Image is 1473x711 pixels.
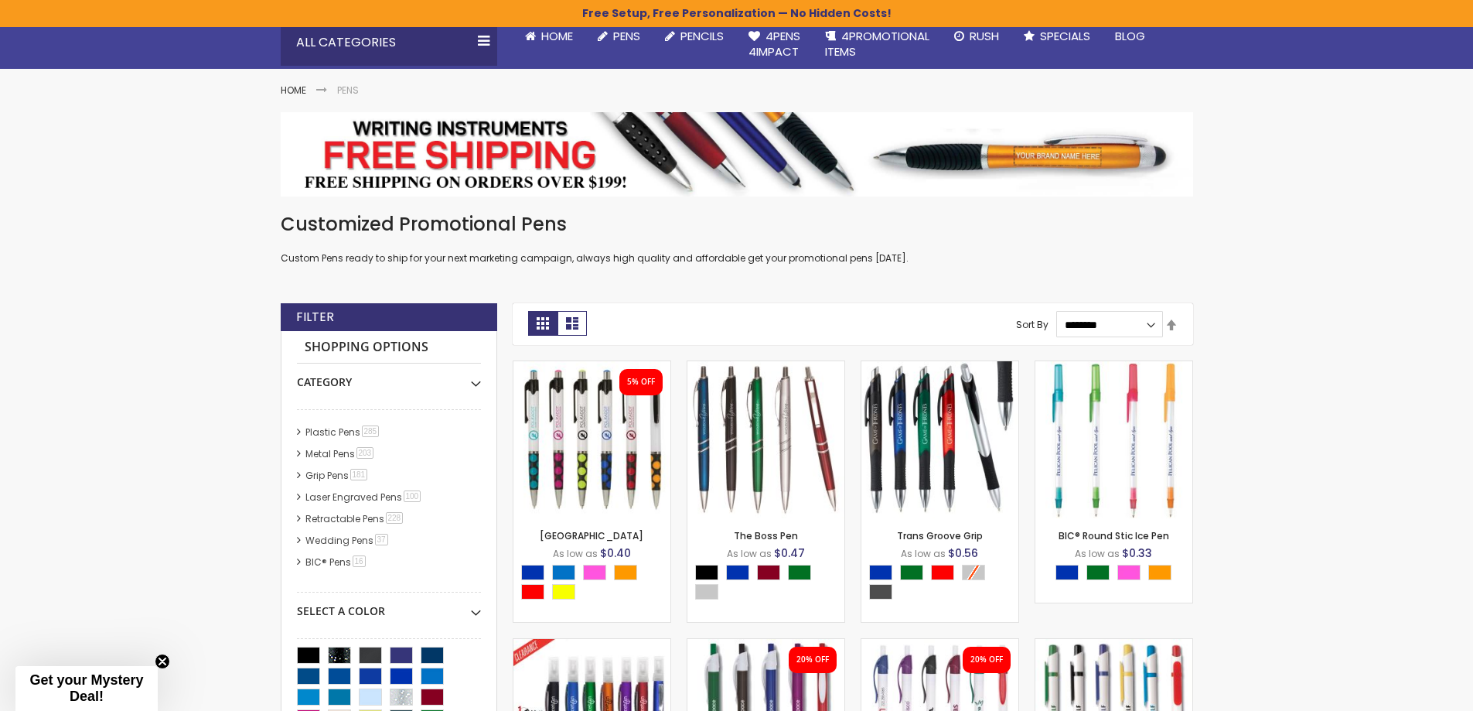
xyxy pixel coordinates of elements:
span: Rush [970,28,999,44]
span: Get your Mystery Deal! [29,672,143,704]
a: Retractable Pens228 [302,512,409,525]
span: $0.47 [774,545,805,561]
a: Grip Pens181 [302,469,373,482]
a: Home [513,19,585,53]
div: Pink [1117,565,1141,580]
span: 228 [386,512,404,524]
div: Blue Light [552,565,575,580]
strong: Shopping Options [297,331,481,364]
a: Rush [942,19,1011,53]
span: 16 [353,555,366,567]
a: Wedding Pens37 [302,534,394,547]
span: 37 [375,534,388,545]
a: 4Pens4impact [736,19,813,70]
strong: Grid [528,311,557,336]
a: BIC® Round Stic Ice Pen [1059,529,1169,542]
strong: Filter [296,309,334,326]
div: Burgundy [757,565,780,580]
span: Specials [1040,28,1090,44]
a: Trans Groove Grip [897,529,983,542]
span: Home [541,28,573,44]
div: Category [297,364,481,390]
strong: Pens [337,84,359,97]
div: Red [931,565,954,580]
span: 4PROMOTIONAL ITEMS [825,28,929,60]
span: $0.56 [948,545,978,561]
a: Laser Engraved Pens100 [302,491,427,504]
a: New Orleans Pen [513,361,670,374]
img: Pens [281,112,1193,196]
a: Metal Pens203 [302,447,380,460]
a: 2 in 1 Antibacterial Med Safe Spray / Twist Stylus Pen [513,638,670,651]
span: 100 [404,491,421,502]
span: 285 [362,426,380,437]
span: As low as [553,547,598,560]
div: Red [521,584,544,600]
span: Blog [1115,28,1145,44]
div: Select A Color [521,565,670,603]
span: $0.40 [600,545,631,561]
img: BIC® Round Stic Ice Pen [1035,361,1192,518]
a: BIC® Pens16 [302,555,371,569]
a: [GEOGRAPHIC_DATA] [540,529,643,542]
a: BIC® Round Stic Ice Pen [1035,361,1192,374]
button: Close teaser [155,654,170,669]
a: Oak Pen Solid [687,638,844,651]
a: Home [281,84,306,97]
a: The Boss Pen [734,529,798,542]
span: As low as [727,547,772,560]
div: Blue [1055,565,1079,580]
a: Trans Groove Grip [861,361,1018,374]
img: The Boss Pen [687,361,844,518]
div: Smoke [869,584,892,600]
div: 20% OFF [796,655,829,665]
span: $0.33 [1122,545,1152,561]
div: Select A Color [1055,565,1179,584]
div: Green [1086,565,1110,580]
div: Yellow [552,584,575,600]
span: Pens [613,28,640,44]
div: Get your Mystery Deal!Close teaser [15,666,158,711]
span: Pencils [680,28,724,44]
div: All Categories [281,19,497,66]
div: Orange [614,565,637,580]
a: The Boss Pen [687,361,844,374]
div: Blue [521,565,544,580]
span: As low as [901,547,946,560]
div: Green [788,565,811,580]
div: 20% OFF [970,655,1003,665]
a: Pencils [653,19,736,53]
div: Custom Pens ready to ship for your next marketing campaign, always high quality and affordable ge... [281,212,1193,265]
a: Blog [1103,19,1158,53]
span: 4Pens 4impact [748,28,800,60]
a: Specials [1011,19,1103,53]
span: As low as [1075,547,1120,560]
div: Orange [1148,565,1171,580]
div: Green [900,565,923,580]
div: Select A Color [297,593,481,619]
h1: Customized Promotional Pens [281,212,1193,237]
span: 203 [356,447,374,459]
div: Select A Color [695,565,844,603]
label: Sort By [1016,318,1048,331]
a: Plastic Pens285 [302,426,385,439]
a: Pens [585,19,653,53]
span: 181 [350,469,368,480]
div: Black [695,565,718,580]
img: New Orleans Pen [513,361,670,518]
a: Cedar Plastic Pen [1035,638,1192,651]
img: Trans Groove Grip [861,361,1018,518]
a: 4PROMOTIONALITEMS [813,19,942,70]
div: Select A Color [869,565,1018,603]
div: Blue [726,565,749,580]
div: Pink [583,565,606,580]
div: Blue [869,565,892,580]
a: Oak Pen [861,638,1018,651]
div: Silver [695,584,718,600]
div: 5% OFF [627,377,655,388]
